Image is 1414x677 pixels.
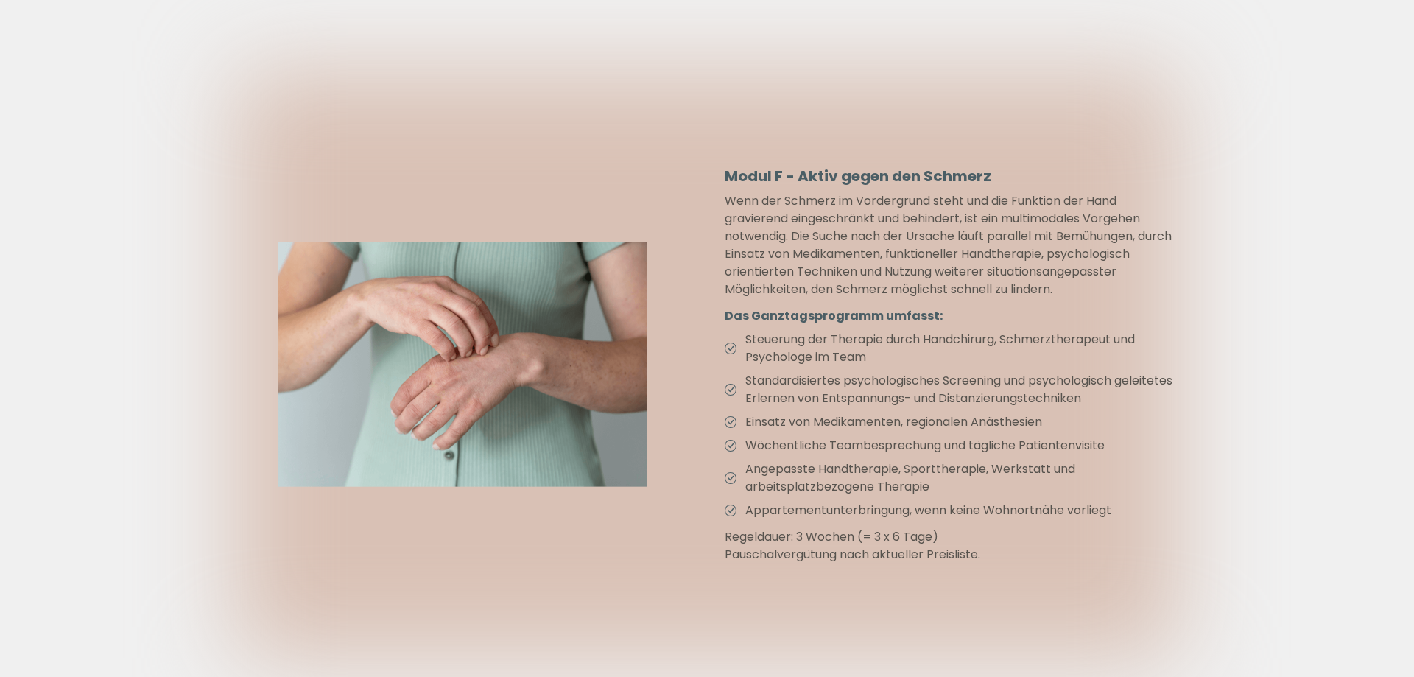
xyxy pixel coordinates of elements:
[725,460,1178,496] li: Angepasste Handtherapie, Sporttherapie, Werkstatt und arbeitsplatzbezogene Therapie
[725,307,1178,325] li: Das Ganztagsprogramm umfasst:
[725,528,1178,546] p: Regeldauer: 3 Wochen (= 3 x 6 Tage)
[725,166,1178,186] h4: Modul F - Aktiv gegen den Schmerz
[725,437,1178,455] li: Wöchentliche Teambesprechung und tägliche Patientenvisite
[725,546,1178,564] p: Pauschalvergütung nach aktueller Preisliste.
[725,372,1178,407] li: Standardisiertes psychologisches Screening und psychologisch geleitetes Erlernen von Entspannungs...
[725,192,1178,298] p: Wenn der Schmerz im Vordergrund steht und die Funktion der Hand gravierend eingeschränkt und behi...
[725,502,1178,519] li: Appartementunterbringung, wenn keine Wohnortnähe vorliegt
[725,331,1178,366] li: Steuerung der Therapie durch Handchirurg, Schmerztherapeut und Psychologe im Team
[278,242,647,487] img: Aktiv gegen den Schmerz
[725,413,1178,431] li: Einsatz von Medikamenten, regionalen Anästhesien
